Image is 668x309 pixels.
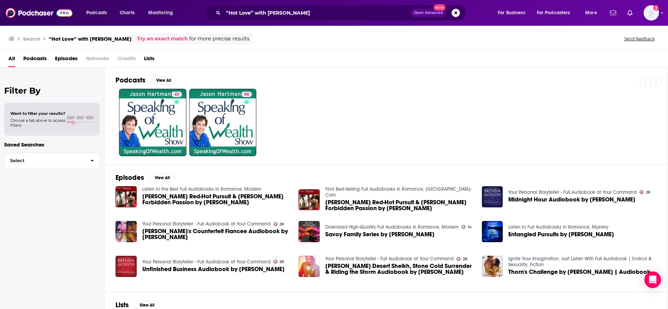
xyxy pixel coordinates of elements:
[468,225,472,229] span: 14
[639,190,650,194] a: 28
[508,231,614,237] a: Entangled Pursuits by Brenda Jackson
[299,189,320,211] img: Cole's Red-Hot Pursuit & Spencer's Forbidden Passion by Brenda Jackson
[325,199,474,211] a: Cole's Red-Hot Pursuit & Spencer's Forbidden Passion by Brenda Jackson
[325,186,472,198] a: Find Best-Selling Full Audiobooks in Romance, Rom-Com
[607,7,619,19] a: Show notifications dropdown
[86,8,107,18] span: Podcasts
[508,197,635,203] span: Midnight Hour Audiobook by [PERSON_NAME]
[456,257,467,261] a: 28
[116,186,137,207] img: Cole's Red-Hot Pursuit & Spencer's Forbidden Passion by Brenda Jackson
[325,199,474,211] span: [PERSON_NAME] Red-Hot Pursuit & [PERSON_NAME] Forbidden Passion by [PERSON_NAME]
[537,8,570,18] span: For Podcasters
[150,174,175,182] button: View All
[223,7,411,18] input: Search podcasts, credits, & more...
[482,221,503,242] img: Entangled Pursuits by Brenda Jackson
[49,35,132,42] h3: “Hot Love” with [PERSON_NAME]
[508,189,637,195] a: Your Personal Storyteller - Full Audiobook at Your Command
[142,259,271,265] a: Your Personal Storyteller - Full Audiobook at Your Command
[585,8,597,18] span: More
[482,186,503,207] img: Midnight Hour Audiobook by Brenda Jackson
[434,4,446,11] span: New
[116,256,137,277] img: Unfinished Business Audiobook by Brenda Jackson
[508,256,652,268] a: Ignite Your Imagination, Just Listen With Full Audiobook | Erotica & Sexuality, Fiction
[244,91,249,98] span: 50
[241,92,252,97] a: 50
[120,8,135,18] span: Charts
[189,35,249,43] span: for more precise results
[653,5,659,11] svg: Add a profile image
[508,224,609,230] a: Listen to Full Audiobooks in Romance, Mystery
[81,7,116,18] button: open menu
[508,197,635,203] a: Midnight Hour Audiobook by Brenda Jackson
[532,7,580,18] button: open menu
[142,228,291,240] span: [PERSON_NAME]'s Counterfeit Fiancee Audiobook by [PERSON_NAME]
[142,193,291,205] span: [PERSON_NAME] Red-Hot Pursuit & [PERSON_NAME] Forbidden Passion by [PERSON_NAME]
[508,269,650,275] span: Thorn's Challenge by [PERSON_NAME] | Audiobook
[411,9,446,17] button: Open AdvancedNew
[116,173,175,182] a: EpisodesView All
[174,91,179,98] span: 43
[115,7,139,18] a: Charts
[325,224,459,230] a: Download High-Quality Full Audiobooks in Romance, Modern
[211,5,472,21] div: Search podcasts, credits, & more...
[143,7,182,18] button: open menu
[461,225,472,229] a: 14
[55,53,78,67] a: Episodes
[299,221,320,242] img: Savoy Family Series by Brenda Jackson
[6,6,72,19] img: Podchaser - Follow, Share and Rate Podcasts
[644,5,659,21] span: Logged in as NickG
[116,76,145,85] h2: Podcasts
[279,223,284,226] span: 28
[118,53,136,67] span: Credits
[325,231,435,237] span: Savoy Family Series by [PERSON_NAME]
[273,222,284,226] a: 28
[644,271,661,288] div: Open Intercom Messenger
[279,260,284,263] span: 28
[5,158,85,163] span: Select
[142,193,291,205] a: Cole's Red-Hot Pursuit & Spencer's Forbidden Passion by Brenda Jackson
[325,256,454,262] a: Your Personal Storyteller - Full Audiobook at Your Command
[142,266,285,272] a: Unfinished Business Audiobook by Brenda Jackson
[8,53,15,67] a: All
[508,269,650,275] a: Thorn's Challenge by Brenda Jackson | Audiobook
[116,221,137,242] img: Jared's Counterfeit Fiancee Audiobook by Brenda Jackson
[498,8,525,18] span: For Business
[23,35,40,42] h3: Search
[622,36,657,42] button: Send feedback
[23,53,47,67] a: Podcasts
[142,221,271,227] a: Your Personal Storyteller - Full Audiobook at Your Command
[142,266,285,272] span: Unfinished Business Audiobook by [PERSON_NAME]
[116,173,144,182] h2: Episodes
[4,153,100,168] button: Select
[644,5,659,21] img: User Profile
[299,256,320,277] img: Delaney's Desert Sheikh, Stone Cold Surrender & Riding the Storm Audiobook by Brenda Jackson
[86,53,109,67] span: Networks
[508,231,614,237] span: Entangled Pursuits by [PERSON_NAME]
[119,89,186,156] a: 43
[580,7,606,18] button: open menu
[482,256,503,277] img: Thorn's Challenge by Brenda Jackson | Audiobook
[116,76,176,85] a: PodcastsView All
[4,141,100,148] p: Saved Searches
[646,191,650,194] span: 28
[325,231,435,237] a: Savoy Family Series by Brenda Jackson
[644,5,659,21] button: Show profile menu
[10,111,65,116] span: Want to filter your results?
[414,11,443,15] span: Open Advanced
[273,260,284,264] a: 28
[172,92,182,97] a: 43
[144,53,154,67] a: Lists
[625,7,635,19] a: Show notifications dropdown
[4,86,100,96] h2: Filter By
[142,186,261,192] a: Listen to the Best Full Audiobooks in Romance, Modern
